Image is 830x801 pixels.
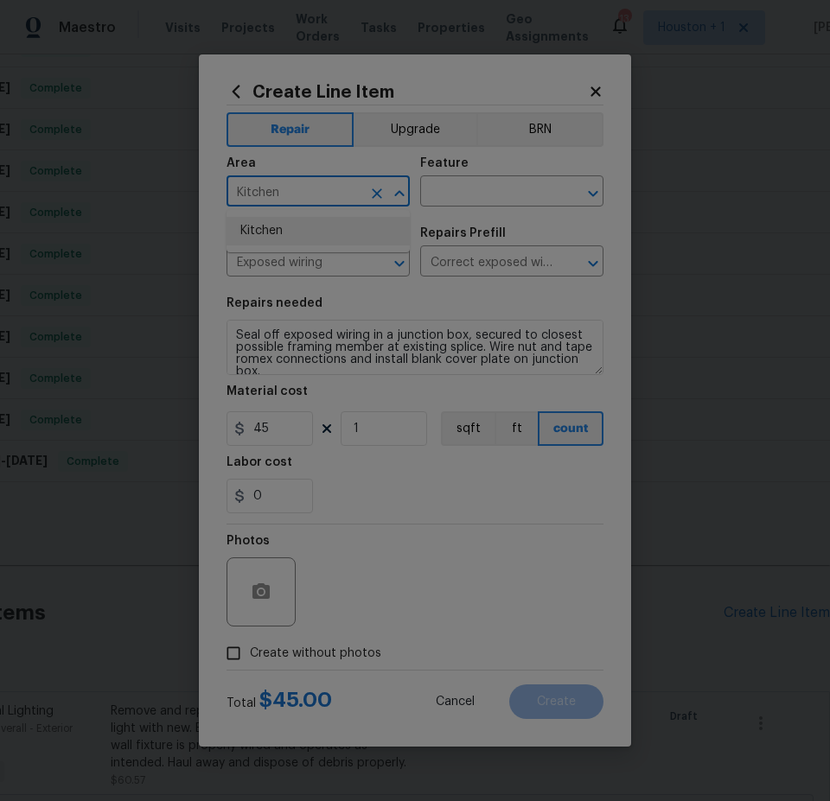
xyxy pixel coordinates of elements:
[227,82,588,101] h2: Create Line Item
[408,684,502,719] button: Cancel
[420,157,469,169] h5: Feature
[441,411,495,446] button: sqft
[476,112,603,147] button: BRN
[227,535,270,547] h5: Photos
[495,411,538,446] button: ft
[509,684,603,719] button: Create
[538,411,603,446] button: count
[227,217,410,245] li: Kitchen
[365,181,389,206] button: Clear
[250,645,381,663] span: Create without photos
[420,227,506,239] h5: Repairs Prefill
[227,297,322,309] h5: Repairs needed
[227,157,256,169] h5: Area
[227,320,603,375] textarea: Seal off exposed wiring in a junction box, secured to closest possible framing member at existing...
[387,181,412,206] button: Close
[354,112,477,147] button: Upgrade
[227,112,354,147] button: Repair
[581,181,605,206] button: Open
[387,251,412,276] button: Open
[227,456,292,468] h5: Labor cost
[537,696,576,709] span: Create
[227,385,308,397] h5: Material cost
[227,691,332,712] div: Total
[581,251,605,276] button: Open
[259,690,332,710] span: $ 45.00
[436,696,475,709] span: Cancel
